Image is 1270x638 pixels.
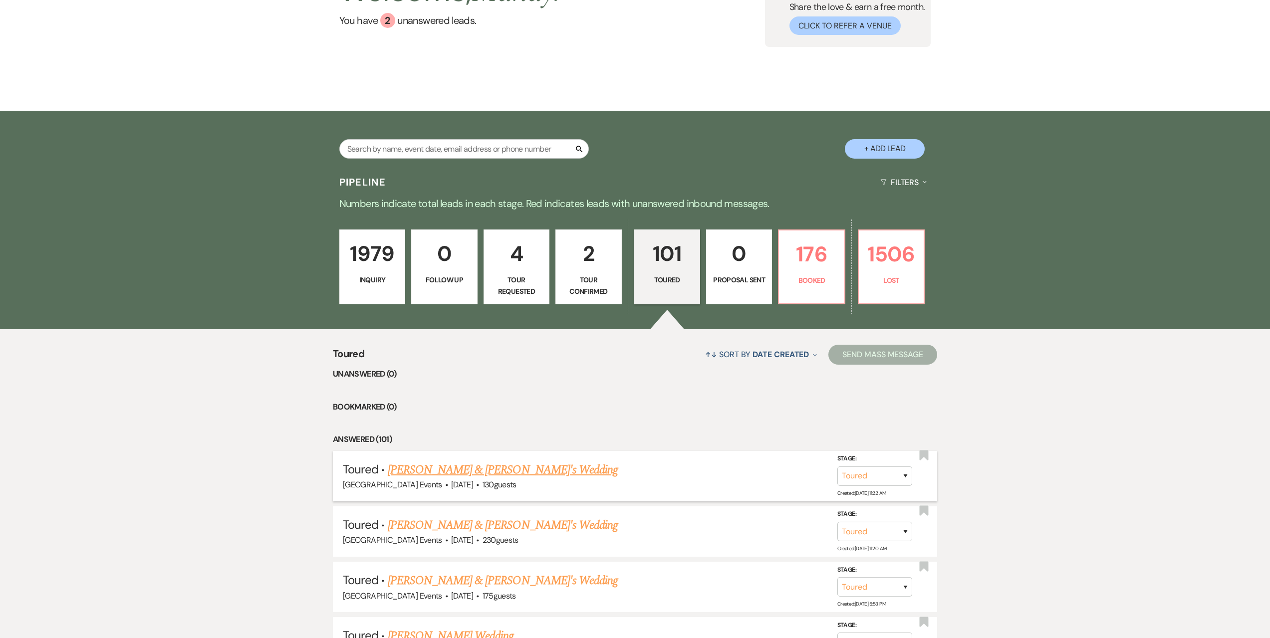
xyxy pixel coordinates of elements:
a: [PERSON_NAME] & [PERSON_NAME]'s Wedding [388,516,618,534]
span: Created: [DATE] 11:22 AM [837,490,886,496]
span: Toured [343,461,378,477]
p: Booked [785,275,838,286]
p: 4 [490,237,543,270]
p: 0 [418,237,471,270]
span: Created: [DATE] 5:53 PM [837,601,886,607]
a: 1506Lost [858,229,925,304]
span: 230 guests [483,535,518,545]
button: Click to Refer a Venue [789,16,901,35]
p: 2 [562,237,615,270]
a: 176Booked [778,229,845,304]
a: 101Toured [634,229,700,304]
span: [GEOGRAPHIC_DATA] Events [343,535,442,545]
a: [PERSON_NAME] & [PERSON_NAME]'s Wedding [388,461,618,479]
span: [DATE] [451,535,473,545]
span: [DATE] [451,591,473,601]
span: Toured [343,517,378,532]
span: 175 guests [483,591,516,601]
p: Toured [641,274,694,285]
li: Answered (101) [333,433,937,446]
input: Search by name, event date, email address or phone number [339,139,589,159]
button: Sort By Date Created [701,341,821,368]
a: 4Tour Requested [484,229,549,304]
p: Tour Requested [490,274,543,297]
label: Stage: [837,509,912,520]
button: Filters [876,169,931,196]
span: 130 guests [483,479,516,490]
p: 1979 [346,237,399,270]
span: [DATE] [451,479,473,490]
a: 1979Inquiry [339,229,405,304]
a: 0Proposal Sent [706,229,772,304]
p: 1506 [865,237,918,271]
a: [PERSON_NAME] & [PERSON_NAME]'s Wedding [388,572,618,590]
button: + Add Lead [845,139,925,159]
p: 176 [785,237,838,271]
span: Toured [343,572,378,588]
label: Stage: [837,453,912,464]
p: 101 [641,237,694,270]
p: Follow Up [418,274,471,285]
label: Stage: [837,620,912,631]
label: Stage: [837,565,912,576]
p: Tour Confirmed [562,274,615,297]
a: 2Tour Confirmed [555,229,621,304]
span: [GEOGRAPHIC_DATA] Events [343,591,442,601]
span: Created: [DATE] 11:20 AM [837,545,886,552]
p: Inquiry [346,274,399,285]
p: Proposal Sent [713,274,765,285]
p: 0 [713,237,765,270]
li: Bookmarked (0) [333,401,937,414]
button: Send Mass Message [828,345,937,365]
h3: Pipeline [339,175,386,189]
span: [GEOGRAPHIC_DATA] Events [343,479,442,490]
li: Unanswered (0) [333,368,937,381]
a: 0Follow Up [411,229,477,304]
span: ↑↓ [705,349,717,360]
p: Numbers indicate total leads in each stage. Red indicates leads with unanswered inbound messages. [276,196,995,212]
span: Date Created [753,349,809,360]
span: Toured [333,346,364,368]
div: 2 [380,13,395,28]
a: You have 2 unanswered leads. [339,13,561,28]
p: Lost [865,275,918,286]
